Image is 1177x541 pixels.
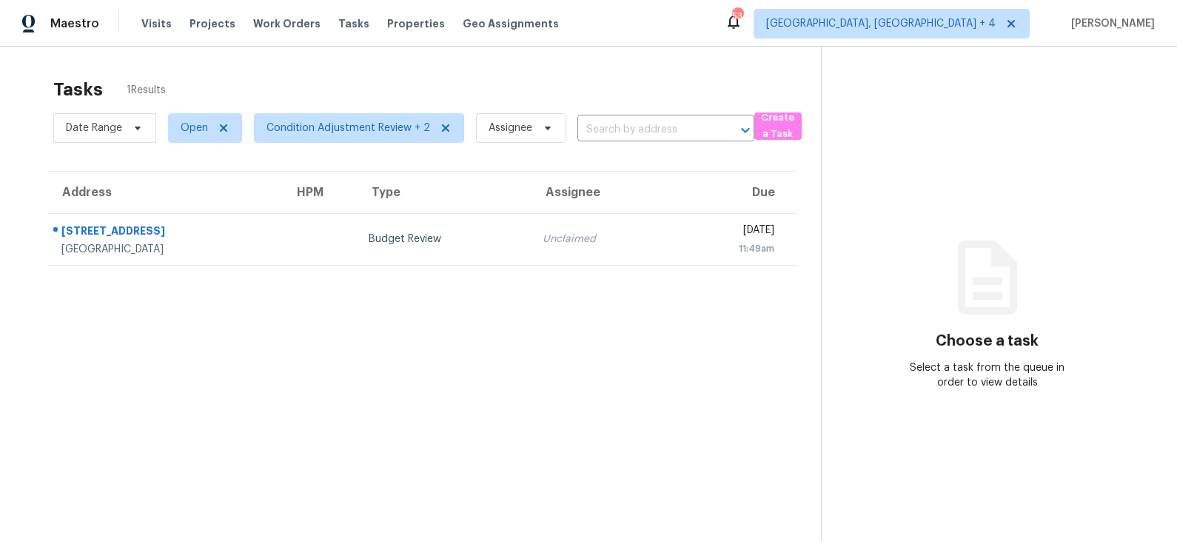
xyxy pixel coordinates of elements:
span: Geo Assignments [463,16,559,31]
span: Work Orders [253,16,321,31]
span: Maestro [50,16,99,31]
span: Date Range [66,121,122,135]
div: [STREET_ADDRESS] [61,224,270,242]
input: Search by address [577,118,713,141]
div: Select a task from the queue in order to view details [905,360,1070,390]
h2: Tasks [53,82,103,97]
span: [GEOGRAPHIC_DATA], [GEOGRAPHIC_DATA] + 4 [766,16,996,31]
div: Budget Review [369,232,519,246]
th: Type [357,172,531,213]
span: Create a Task [762,110,794,144]
span: [PERSON_NAME] [1065,16,1155,31]
button: Create a Task [754,112,802,140]
span: Projects [190,16,235,31]
span: Assignee [489,121,532,135]
span: Properties [387,16,445,31]
span: Condition Adjustment Review + 2 [266,121,430,135]
span: 1 Results [127,83,166,98]
th: Due [670,172,797,213]
div: [DATE] [682,223,774,241]
div: 53 [732,9,742,24]
span: Visits [141,16,172,31]
span: Tasks [338,19,369,29]
h3: Choose a task [936,334,1039,349]
th: Address [47,172,282,213]
button: Open [735,120,756,141]
div: 11:49am [682,241,774,256]
th: Assignee [531,172,670,213]
div: Unclaimed [543,232,658,246]
span: Open [181,121,208,135]
div: [GEOGRAPHIC_DATA] [61,242,270,257]
th: HPM [282,172,357,213]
